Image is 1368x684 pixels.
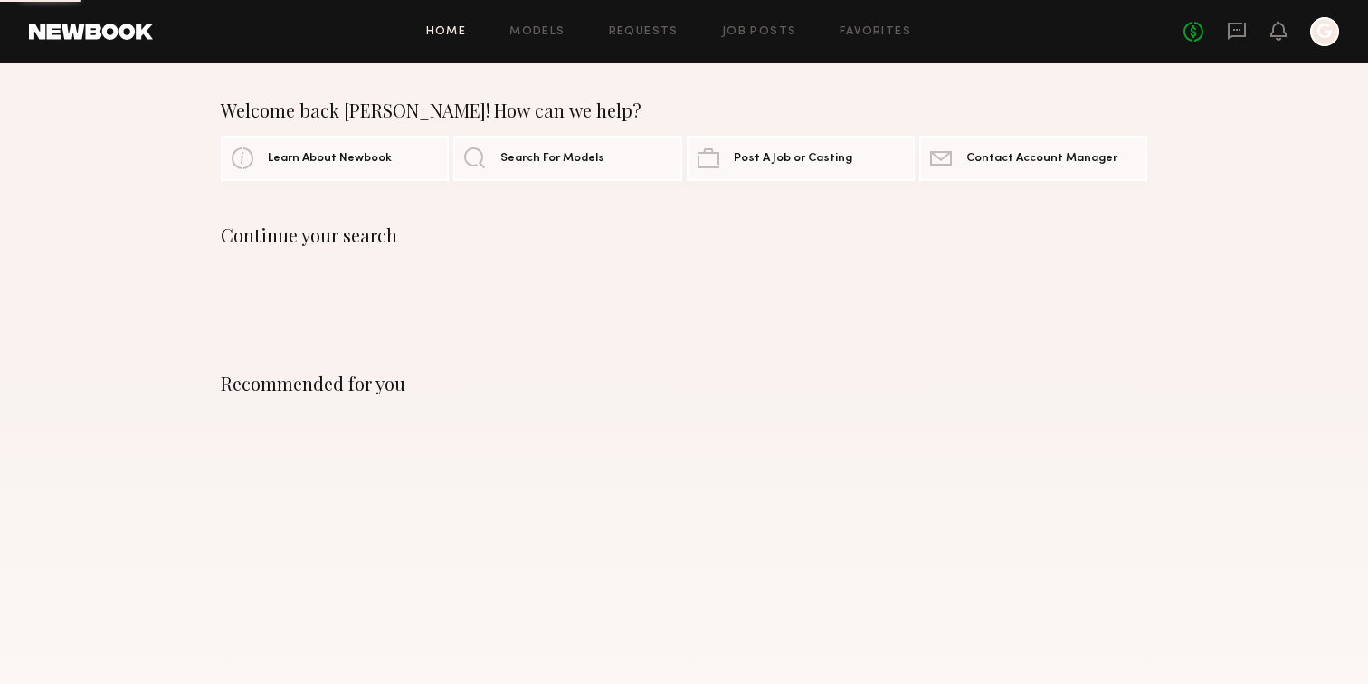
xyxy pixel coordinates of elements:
[221,136,449,181] a: Learn About Newbook
[268,153,392,165] span: Learn About Newbook
[966,153,1117,165] span: Contact Account Manager
[919,136,1147,181] a: Contact Account Manager
[453,136,681,181] a: Search For Models
[221,373,1147,394] div: Recommended for you
[221,100,1147,121] div: Welcome back [PERSON_NAME]! How can we help?
[509,26,565,38] a: Models
[500,153,604,165] span: Search For Models
[840,26,911,38] a: Favorites
[1310,17,1339,46] a: G
[722,26,797,38] a: Job Posts
[609,26,679,38] a: Requests
[687,136,915,181] a: Post A Job or Casting
[221,224,1147,246] div: Continue your search
[426,26,467,38] a: Home
[734,153,852,165] span: Post A Job or Casting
